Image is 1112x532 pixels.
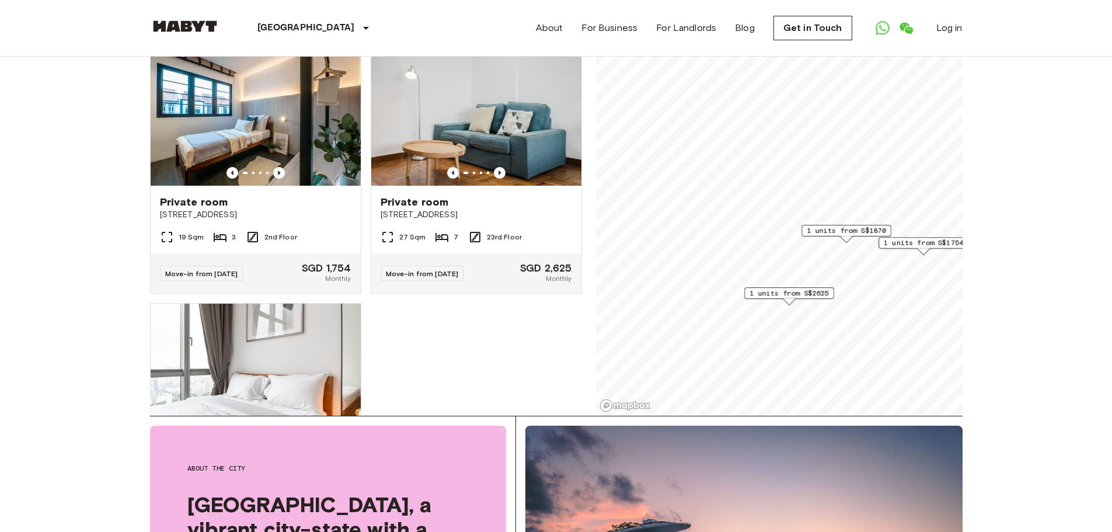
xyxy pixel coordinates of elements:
[494,167,506,179] button: Previous image
[581,21,637,35] a: For Business
[302,263,351,273] span: SGD 1,754
[386,269,459,278] span: Move-in from [DATE]
[735,21,755,35] a: Blog
[273,167,285,179] button: Previous image
[151,304,361,444] img: Marketing picture of unit SG-01-113-001-05
[226,167,238,179] button: Previous image
[884,238,963,248] span: 1 units from S$1754
[520,263,571,273] span: SGD 2,625
[454,232,458,242] span: 7
[894,16,918,40] a: Open WeChat
[150,45,361,294] a: Marketing picture of unit SG-01-027-006-02Previous imagePrevious imagePrivate room[STREET_ADDRESS...
[807,225,886,236] span: 1 units from S$1870
[801,225,891,243] div: Map marker
[399,232,426,242] span: 27 Sqm
[381,195,449,209] span: Private room
[151,46,361,186] img: Marketing picture of unit SG-01-027-006-02
[536,21,563,35] a: About
[744,287,834,305] div: Map marker
[179,232,204,242] span: 19 Sqm
[487,232,522,242] span: 23rd Floor
[656,21,716,35] a: For Landlords
[160,195,228,209] span: Private room
[381,209,572,221] span: [STREET_ADDRESS]
[150,20,220,32] img: Habyt
[447,167,459,179] button: Previous image
[165,269,238,278] span: Move-in from [DATE]
[546,273,571,284] span: Monthly
[371,45,582,294] a: Marketing picture of unit SG-01-108-001-001Previous imagePrevious imagePrivate room[STREET_ADDRES...
[599,399,651,412] a: Mapbox logo
[187,463,469,474] span: About the city
[936,21,963,35] a: Log in
[264,232,297,242] span: 2nd Floor
[160,209,351,221] span: [STREET_ADDRESS]
[371,46,581,186] img: Marketing picture of unit SG-01-108-001-001
[773,16,852,40] a: Get in Touch
[325,273,351,284] span: Monthly
[750,288,829,298] span: 1 units from S$2625
[879,237,968,255] div: Map marker
[871,16,894,40] a: Open WhatsApp
[232,232,236,242] span: 3
[257,21,355,35] p: [GEOGRAPHIC_DATA]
